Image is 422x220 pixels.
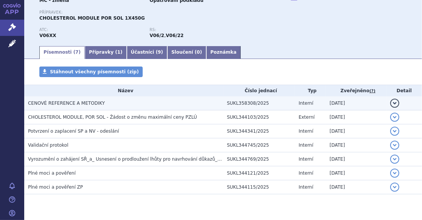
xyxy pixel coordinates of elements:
th: Název [24,85,223,96]
p: ATC: [39,28,142,32]
th: Číslo jednací [223,85,295,96]
td: SUKL344121/2025 [223,166,295,180]
button: detail [390,141,399,150]
span: Interní [299,143,313,148]
td: SUKL344745/2025 [223,138,295,152]
span: 9 [158,50,161,55]
td: [DATE] [326,110,386,124]
span: CHOLESTEROL MODULE, POR SOL - Žádost o změnu maximální ceny PZLÚ [28,115,197,120]
button: detail [390,99,399,108]
abbr: (?) [369,88,375,94]
td: [DATE] [326,124,386,138]
th: Detail [386,85,422,96]
td: [DATE] [326,96,386,110]
span: Interní [299,101,313,106]
span: CENOVÉ REFERENCE A METODIKY [28,101,105,106]
p: RS: [149,28,252,32]
td: SUKL358308/2025 [223,96,295,110]
th: Zveřejněno [326,85,386,96]
a: Přípravky (1) [85,46,127,59]
span: 0 [197,50,200,55]
button: detail [390,127,399,136]
a: Písemnosti (7) [39,46,85,59]
span: Externí [299,115,315,120]
span: Interní [299,184,313,190]
p: Přípravek: [39,10,260,15]
span: Plné moci a pověření [28,170,76,176]
span: Stáhnout všechny písemnosti (zip) [50,69,139,74]
a: Stáhnout všechny písemnosti (zip) [39,67,143,77]
td: [DATE] [326,152,386,166]
span: Interní [299,129,313,134]
span: CHOLESTEROL MODULE POR SOL 1X450G [39,15,145,21]
td: SUKL344769/2025 [223,152,295,166]
th: Typ [295,85,326,96]
button: detail [390,155,399,164]
div: , [149,28,260,39]
span: Interní [299,170,313,176]
span: Potvrzení o zaplacení SP a NV - odeslání [28,129,119,134]
a: Poznámka [206,46,241,59]
span: Validační protokol [28,143,69,148]
td: SUKL344103/2025 [223,110,295,124]
strong: cholesterol a sacharidy [166,33,184,38]
a: Sloučení (0) [167,46,206,59]
strong: POTRAVINY PRO ZVLÁŠTNÍ LÉKAŘSKÉ ÚČELY (PZLÚ) (ČESKÁ ATC SKUPINA) [39,33,56,38]
strong: modula - tuky [149,33,164,38]
button: detail [390,113,399,122]
span: Interní [299,156,313,162]
span: 7 [75,50,78,55]
span: Vyrozumění o zahájení SŘ_a_ Usnesení o prodloužení lhůty pro navrhování důkazů_SUKLS344103_2025 [28,156,263,162]
button: detail [390,169,399,178]
span: Plné moci a pověření ZP [28,184,83,190]
td: [DATE] [326,180,386,194]
span: 1 [117,50,120,55]
td: [DATE] [326,166,386,180]
td: [DATE] [326,138,386,152]
a: Účastníci (9) [127,46,167,59]
td: SUKL344341/2025 [223,124,295,138]
button: detail [390,183,399,192]
td: SUKL344115/2025 [223,180,295,194]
